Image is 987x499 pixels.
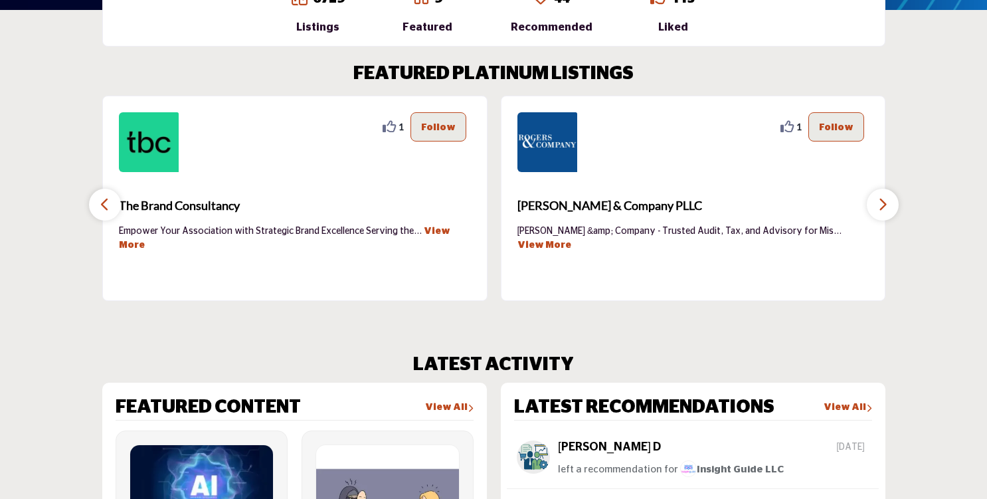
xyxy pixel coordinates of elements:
span: [DATE] [836,441,869,454]
div: Featured [403,19,452,35]
button: Follow [808,112,864,142]
span: The Brand Consultancy [119,197,471,215]
img: The Brand Consultancy [119,112,179,172]
span: Insight Guide LLC [680,464,784,474]
img: Rogers & Company PLLC [517,112,577,172]
a: [PERSON_NAME] & Company PLLC [517,188,869,224]
img: avtar-image [517,441,550,474]
div: Listings [292,19,345,35]
span: 1 [796,120,802,134]
a: The Brand Consultancy [119,188,471,224]
p: Follow [421,120,456,134]
div: Liked [650,19,695,35]
span: 1 [399,120,404,134]
h2: FEATURED PLATINUM LISTINGS [353,63,634,86]
span: left a recommendation for [558,464,678,474]
b: Rogers & Company PLLC [517,188,869,224]
h2: LATEST ACTIVITY [413,354,574,377]
span: ... [834,227,842,236]
span: ... [414,227,422,236]
span: [PERSON_NAME] & Company PLLC [517,197,869,215]
a: View All [824,401,872,415]
h2: FEATURED CONTENT [116,397,301,419]
h2: LATEST RECOMMENDATIONS [514,397,774,419]
a: View More [517,241,571,250]
p: Follow [819,120,853,134]
a: View All [425,401,474,415]
h5: [PERSON_NAME] D [558,441,661,455]
div: Recommended [511,19,592,35]
p: [PERSON_NAME] &amp; Company - Trusted Audit, Tax, and Advisory for Mis [517,225,869,251]
p: Empower Your Association with Strategic Brand Excellence Serving the [119,225,471,251]
img: image [680,460,697,477]
button: Follow [410,112,466,142]
a: imageInsight Guide LLC [680,462,784,478]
